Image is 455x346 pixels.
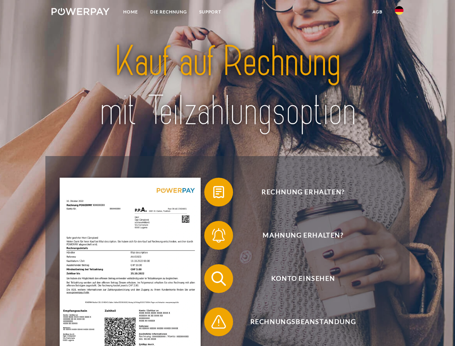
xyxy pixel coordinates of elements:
button: Mahnung erhalten? [204,221,392,250]
img: qb_bill.svg [210,183,228,201]
img: qb_warning.svg [210,313,228,331]
button: Konto einsehen [204,264,392,293]
button: Rechnungsbeanstandung [204,307,392,336]
a: agb [366,5,389,18]
a: SUPPORT [193,5,227,18]
span: Rechnung erhalten? [215,178,391,207]
img: title-powerpay_de.svg [69,35,386,138]
a: Home [117,5,144,18]
img: de [395,6,403,15]
img: logo-powerpay-white.svg [52,8,110,15]
img: qb_search.svg [210,270,228,288]
button: Rechnung erhalten? [204,178,392,207]
span: Mahnung erhalten? [215,221,391,250]
span: Konto einsehen [215,264,391,293]
span: Rechnungsbeanstandung [215,307,391,336]
a: DIE RECHNUNG [144,5,193,18]
img: qb_bell.svg [210,226,228,244]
